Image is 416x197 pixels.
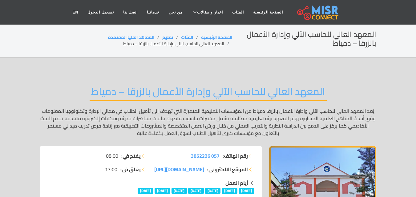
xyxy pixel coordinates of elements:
a: الصفحة الرئيسية [248,6,288,18]
li: المعهد العالي للحاسب الآلي وإدارة الأعمال بالزرقا – دمياط [123,41,232,47]
a: الفئات [181,33,193,41]
span: 057 3852236 [191,151,220,160]
span: [DATE] [138,188,153,194]
a: اخبار و مقالات [187,6,228,18]
span: [DATE] [222,188,237,194]
a: EN [68,6,83,18]
span: [DATE] [205,188,221,194]
strong: يفتح في: [121,152,141,160]
span: [DATE] [188,188,204,194]
span: [DATE] [155,188,170,194]
span: [DATE] [239,188,254,194]
span: [DOMAIN_NAME][URL] [154,165,204,174]
a: الفئات [228,6,248,18]
a: [DOMAIN_NAME][URL] [154,166,204,173]
a: خدماتنا [142,6,164,18]
span: 17:00 [105,166,117,173]
span: [DATE] [172,188,187,194]
a: من نحن [164,6,187,18]
a: المعاهد العليا المعتمدة [108,33,154,41]
h2: المعهد العالي للحاسب الآلي وإدارة الأعمال بالزرقا – دمياط [90,85,327,101]
strong: رقم الهاتف: [223,152,248,160]
p: يُعد المعهد العالي للحاسب الآلي وإدارة الأعمال بالزرقا دمياط من المؤسسات التعليمية المتميزة التي ... [40,107,376,137]
a: 057 3852236 [191,152,220,160]
strong: الموقع الالكتروني: [207,166,248,173]
strong: أيام العمل [225,178,248,187]
a: اتصل بنا [119,6,142,18]
strong: يغلق في: [120,166,141,173]
span: اخبار و مقالات [197,10,223,15]
img: main.misr_connect [297,5,338,20]
a: تعليم [162,33,173,41]
a: الصفحة الرئيسية [201,33,232,41]
span: 08:00 [106,152,118,160]
a: تسجيل الدخول [83,6,118,18]
h2: المعهد العالي للحاسب الآلي وإدارة الأعمال بالزرقا – دمياط [232,30,376,48]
